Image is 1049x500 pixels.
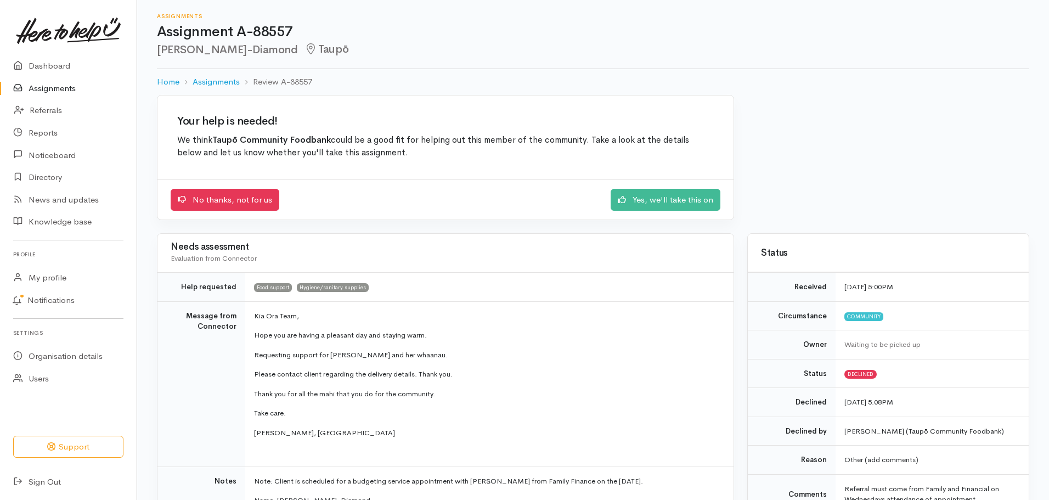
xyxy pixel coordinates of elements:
[171,254,257,263] span: Evaluation from Connector
[157,24,1029,40] h1: Assignment A-88557
[13,436,123,458] button: Support
[157,43,1029,56] h2: [PERSON_NAME]-Diamond
[748,273,836,302] td: Received
[254,389,720,400] p: Thank you for all the mahi that you do for the community.
[844,339,1016,350] div: Waiting to be picked up
[177,115,714,127] h2: Your help is needed!
[748,301,836,330] td: Circumstance
[836,446,1029,475] td: Other (add comments)
[844,370,877,379] span: Declined
[157,69,1029,95] nav: breadcrumb
[844,397,893,407] time: [DATE] 5:08PM
[13,325,123,340] h6: Settings
[254,428,720,439] p: [PERSON_NAME], [GEOGRAPHIC_DATA]
[844,282,893,291] time: [DATE] 5:00PM
[240,76,312,88] li: Review A-88557
[844,312,883,321] span: Community
[212,134,331,145] b: Taupō Community Foodbank
[254,408,720,419] p: Take care.
[748,446,836,475] td: Reason
[297,283,369,292] span: Hygiene/sanitary supplies
[254,350,720,361] p: Requesting support for [PERSON_NAME] and her whaanau.
[836,417,1029,446] td: [PERSON_NAME] (Taupō Community Foodbank)
[748,417,836,446] td: Declined by
[171,242,720,252] h3: Needs assessment
[254,369,720,380] p: Please contact client regarding the delivery details. Thank you.
[157,301,245,467] td: Message from Connector
[254,311,720,322] p: Kia Ora Team,
[254,330,720,341] p: Hope you are having a pleasant day and staying warm.
[157,273,245,302] td: Help requested
[193,76,240,88] a: Assignments
[748,388,836,417] td: Declined
[171,189,279,211] a: No thanks, not for us
[748,359,836,388] td: Status
[157,13,1029,19] h6: Assignments
[761,248,1016,259] h3: Status
[254,283,292,292] span: Food support
[177,134,714,160] p: We think could be a good fit for helping out this member of the community. Take a look at the det...
[304,42,349,56] span: Taupō
[748,330,836,359] td: Owner
[157,76,179,88] a: Home
[611,189,720,211] a: Yes, we'll take this on
[13,247,123,262] h6: Profile
[254,476,720,487] p: Note: Client is scheduled for a budgeting service appointment with [PERSON_NAME] from Family Fina...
